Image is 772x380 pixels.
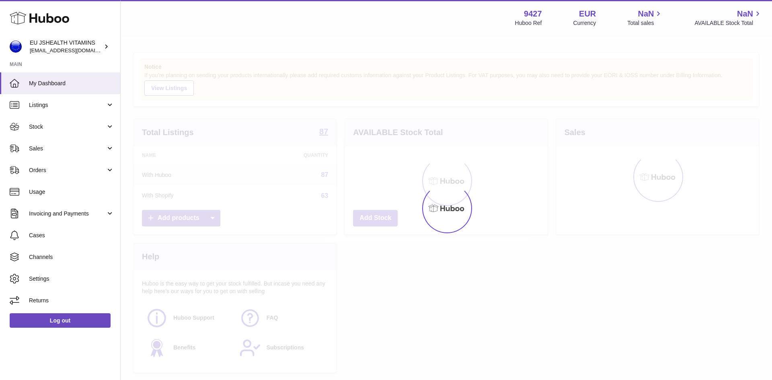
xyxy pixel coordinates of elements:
[573,19,596,27] div: Currency
[29,188,114,196] span: Usage
[638,8,654,19] span: NaN
[30,47,118,53] span: [EMAIL_ADDRESS][DOMAIN_NAME]
[29,145,106,152] span: Sales
[29,101,106,109] span: Listings
[737,8,753,19] span: NaN
[694,8,762,27] a: NaN AVAILABLE Stock Total
[30,39,102,54] div: EU JSHEALTH VITAMINS
[29,253,114,261] span: Channels
[29,123,106,131] span: Stock
[29,297,114,304] span: Returns
[515,19,542,27] div: Huboo Ref
[627,19,663,27] span: Total sales
[29,210,106,218] span: Invoicing and Payments
[29,166,106,174] span: Orders
[29,80,114,87] span: My Dashboard
[627,8,663,27] a: NaN Total sales
[10,313,111,328] a: Log out
[524,8,542,19] strong: 9427
[29,232,114,239] span: Cases
[10,41,22,53] img: internalAdmin-9427@internal.huboo.com
[579,8,596,19] strong: EUR
[694,19,762,27] span: AVAILABLE Stock Total
[29,275,114,283] span: Settings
